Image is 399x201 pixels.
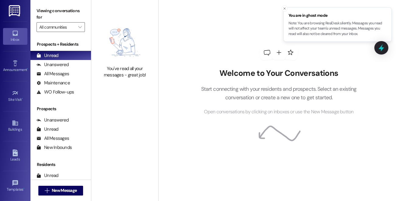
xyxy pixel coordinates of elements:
h2: Welcome to Your Conversations [192,69,366,78]
div: Unanswered [37,117,69,123]
a: Templates • [3,178,27,194]
span: • [27,67,28,71]
img: ResiDesk Logo [9,5,21,16]
div: Unread [37,126,58,132]
a: Buildings [3,118,27,134]
span: New Message [52,187,77,194]
div: Prospects [30,106,91,112]
span: • [23,186,24,191]
div: Unanswered [37,62,69,68]
a: Site Visit • [3,88,27,104]
i:  [78,25,82,30]
div: Prospects + Residents [30,41,91,48]
input: All communities [39,22,75,32]
button: Close toast [282,5,288,12]
div: WO Follow-ups [37,89,74,95]
div: Maintenance [37,80,70,86]
div: Unread [37,52,58,59]
div: Residents [30,161,91,168]
div: Unread [37,172,58,179]
img: empty-state [98,22,152,62]
button: New Message [38,186,83,196]
div: You've read all your messages - great job! [98,65,152,79]
a: Inbox [3,28,27,44]
div: All Messages [37,71,69,77]
p: Note: You are browsing ResiDesk silently. Messages you read will not affect your team's unread me... [289,21,387,37]
i:  [45,188,49,193]
div: New Inbounds [37,144,72,151]
p: Start connecting with your residents and prospects. Select an existing conversation or create a n... [192,85,366,102]
label: Viewing conversations for [37,6,85,22]
div: All Messages [37,135,69,142]
a: Leads [3,148,27,164]
span: • [22,97,23,101]
span: Open conversations by clicking on inboxes or use the New Message button [204,108,353,116]
span: You are in ghost mode [289,12,387,19]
